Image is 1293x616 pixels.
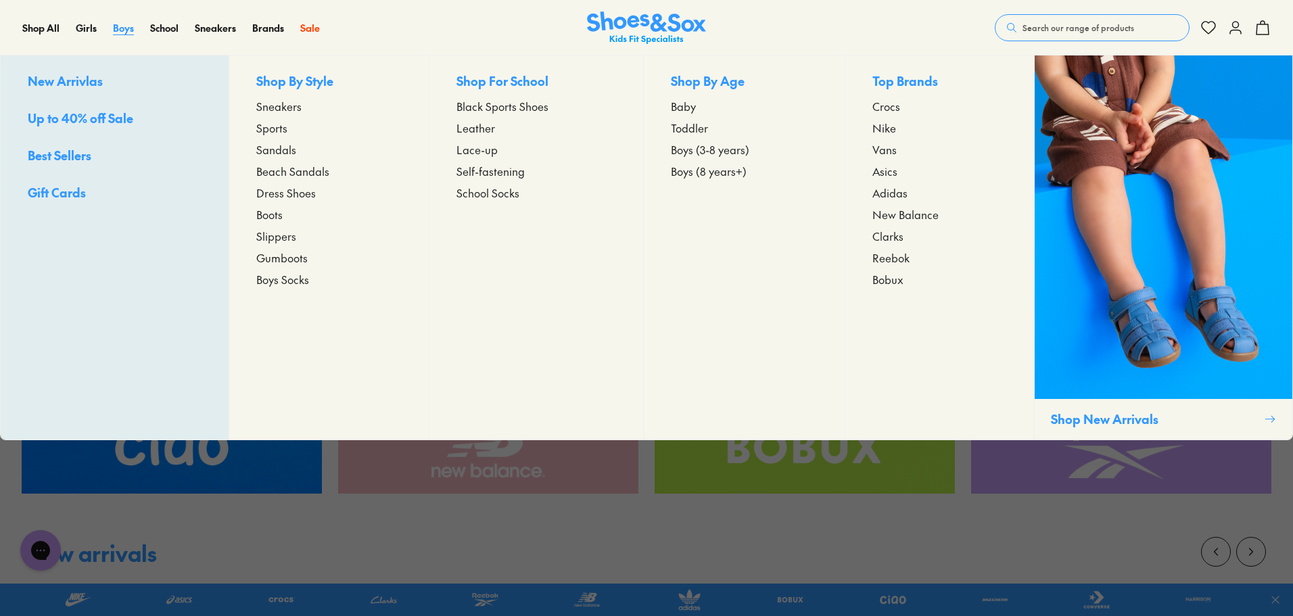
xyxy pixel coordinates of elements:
span: Toddler [671,120,708,136]
a: Black Sports Shoes [456,98,617,114]
a: Boys (3-8 years) [671,141,818,158]
span: Boys [113,21,134,34]
a: Girls [76,21,97,35]
span: Black Sports Shoes [456,98,548,114]
span: Asics [872,163,897,179]
a: Boys (8 years+) [671,163,818,179]
span: Lace-up [456,141,498,158]
a: Reebok [872,250,1007,266]
a: Clarks [872,228,1007,244]
a: Sneakers [195,21,236,35]
span: Up to 40% off Sale [28,110,133,126]
span: Sneakers [195,21,236,34]
span: Crocs [872,98,900,114]
a: Leather [456,120,617,136]
span: School Socks [456,185,519,201]
a: Sale [300,21,320,35]
span: Self-fastening [456,163,525,179]
a: Best Sellers [28,146,202,167]
a: Beach Sandals [256,163,402,179]
a: Gift Cards [28,183,202,204]
span: Clarks [872,228,903,244]
span: Boys (8 years+) [671,163,747,179]
a: Adidas [872,185,1007,201]
a: Baby [671,98,818,114]
a: Gumboots [256,250,402,266]
a: Brands [252,21,284,35]
span: New Balance [872,206,939,222]
span: Baby [671,98,696,114]
span: Bobux [872,271,903,287]
button: Search our range of products [995,14,1190,41]
a: Boys Socks [256,271,402,287]
span: Sports [256,120,287,136]
a: Sports [256,120,402,136]
a: New Balance [872,206,1007,222]
span: Sale [300,21,320,34]
span: New Arrivlas [28,72,103,89]
p: Shop For School [456,72,617,93]
span: Boys (3-8 years) [671,141,749,158]
a: Lace-up [456,141,617,158]
p: Shop New Arrivals [1051,410,1259,428]
span: Shop All [22,21,60,34]
img: SNS_WEBASSETS_CollectionHero_ShopBoys_1280x1600_2.png [1035,55,1292,399]
span: Sneakers [256,98,302,114]
span: Vans [872,141,897,158]
a: Sneakers [256,98,402,114]
span: Boys Socks [256,271,309,287]
a: Shoes & Sox [587,11,706,45]
p: Top Brands [872,72,1007,93]
a: Asics [872,163,1007,179]
span: Sandals [256,141,296,158]
span: Leather [456,120,495,136]
span: Brands [252,21,284,34]
span: Boots [256,206,283,222]
span: Beach Sandals [256,163,329,179]
a: Toddler [671,120,818,136]
span: Dress Shoes [256,185,316,201]
a: School Socks [456,185,617,201]
a: Up to 40% off Sale [28,109,202,130]
a: Slippers [256,228,402,244]
span: Gift Cards [28,184,86,201]
span: Best Sellers [28,147,91,164]
a: Bobux [872,271,1007,287]
a: Boys [113,21,134,35]
img: SNS_Logo_Responsive.svg [587,11,706,45]
a: Crocs [872,98,1007,114]
span: Search our range of products [1022,22,1134,34]
a: Boots [256,206,402,222]
div: New arrivals [27,542,157,564]
a: New Arrivlas [28,72,202,93]
span: Nike [872,120,896,136]
a: Sandals [256,141,402,158]
span: Reebok [872,250,910,266]
a: Nike [872,120,1007,136]
span: Girls [76,21,97,34]
span: School [150,21,179,34]
iframe: Gorgias live chat messenger [14,525,68,575]
a: Shop New Arrivals [1034,55,1292,440]
a: Self-fastening [456,163,617,179]
span: Adidas [872,185,908,201]
a: Shop All [22,21,60,35]
span: Gumboots [256,250,308,266]
a: School [150,21,179,35]
p: Shop By Age [671,72,818,93]
span: Slippers [256,228,296,244]
p: Shop By Style [256,72,402,93]
a: Dress Shoes [256,185,402,201]
a: Vans [872,141,1007,158]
